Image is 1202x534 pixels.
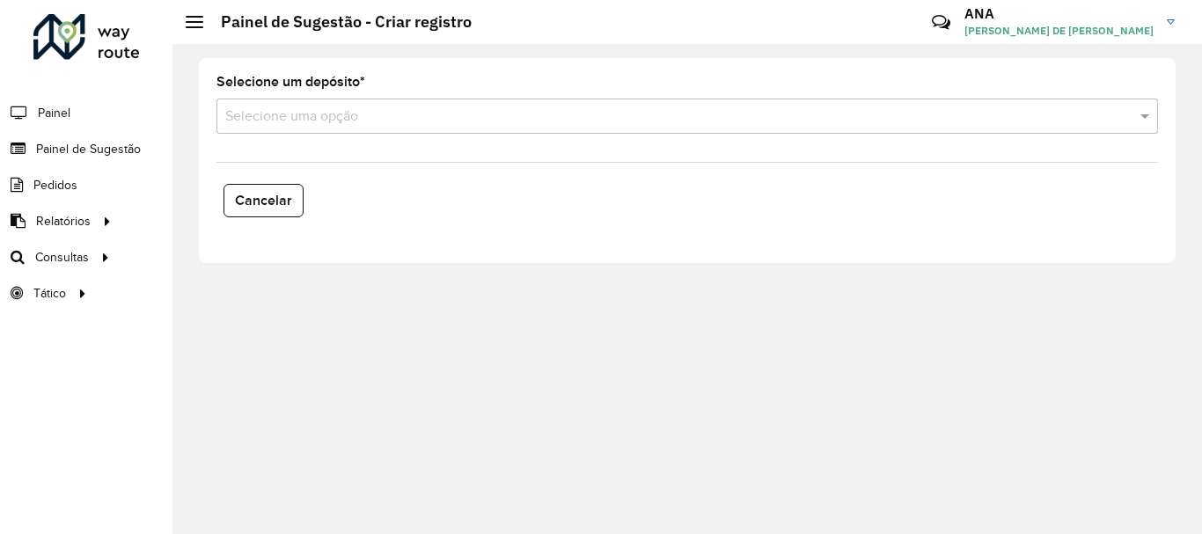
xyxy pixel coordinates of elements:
[35,248,89,267] span: Consultas
[235,193,292,208] span: Cancelar
[36,140,141,158] span: Painel de Sugestão
[33,284,66,303] span: Tático
[964,23,1154,39] span: [PERSON_NAME] DE [PERSON_NAME]
[216,71,365,92] label: Selecione um depósito
[203,12,472,32] h2: Painel de Sugestão - Criar registro
[964,5,1154,22] h3: ANA
[922,4,960,41] a: Contato Rápido
[38,104,70,122] span: Painel
[33,176,77,194] span: Pedidos
[224,184,304,217] button: Cancelar
[36,212,91,230] span: Relatórios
